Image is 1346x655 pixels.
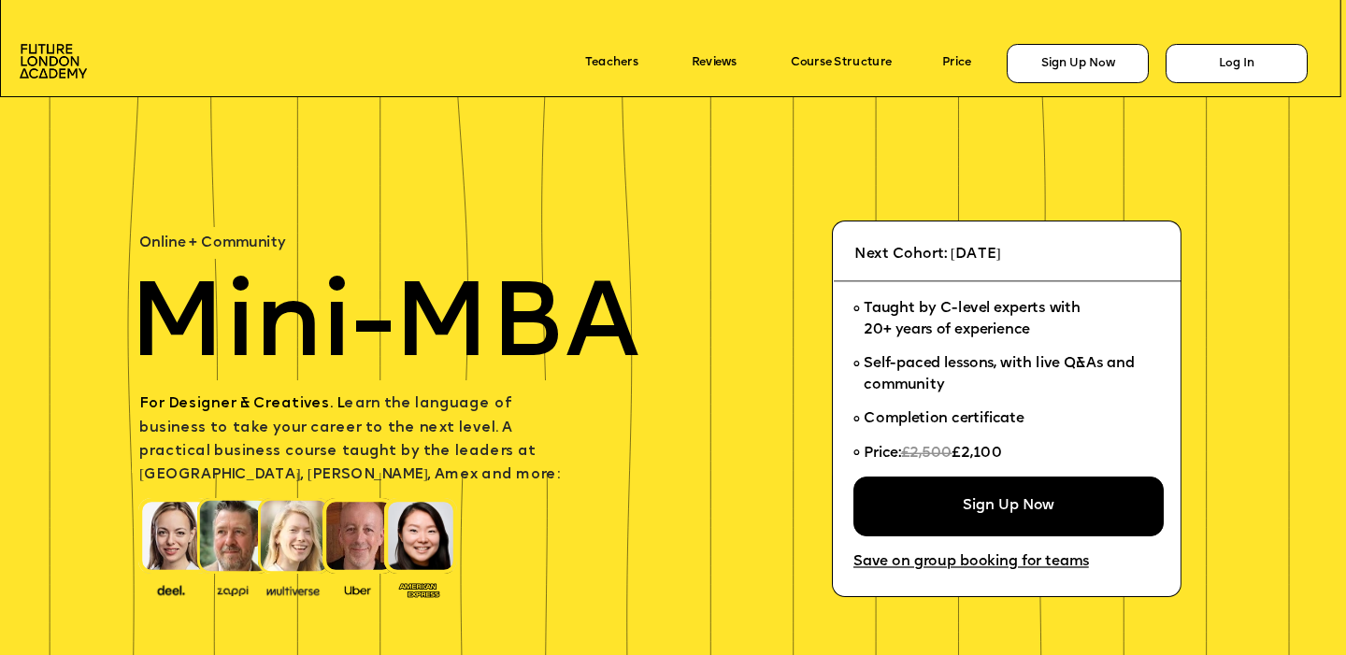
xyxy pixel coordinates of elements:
span: Online + Community [139,236,285,250]
span: Price: [864,446,900,460]
span: Next Cohort: [DATE] [854,248,1001,262]
img: image-aac980e9-41de-4c2d-a048-f29dd30a0068.png [20,44,87,78]
span: Mini-MBA [129,277,639,382]
span: £2,100 [952,446,1001,460]
img: image-93eab660-639c-4de6-957c-4ae039a0235a.png [393,579,445,599]
img: image-b7d05013-d886-4065-8d38-3eca2af40620.png [262,580,325,597]
span: Taught by C-level experts with 20+ years of experience [864,301,1081,336]
span: For Designer & Creatives. L [139,397,344,411]
img: image-99cff0b2-a396-4aab-8550-cf4071da2cb9.png [331,582,383,596]
span: £2,500 [900,446,952,460]
img: image-b2f1584c-cbf7-4a77-bbe0-f56ae6ee31f2.png [207,582,259,596]
span: Completion certificate [864,411,1024,425]
span: earn the language of business to take your career to the next level. A practical business course ... [139,397,559,482]
a: Reviews [692,57,737,70]
a: Price [942,57,971,70]
a: Course Structure [791,57,892,70]
span: Self-paced lessons, with live Q&As and community [864,356,1138,392]
img: image-388f4489-9820-4c53-9b08-f7df0b8d4ae2.png [145,580,197,597]
a: Teachers [585,57,637,70]
a: Save on group booking for teams [853,554,1089,570]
